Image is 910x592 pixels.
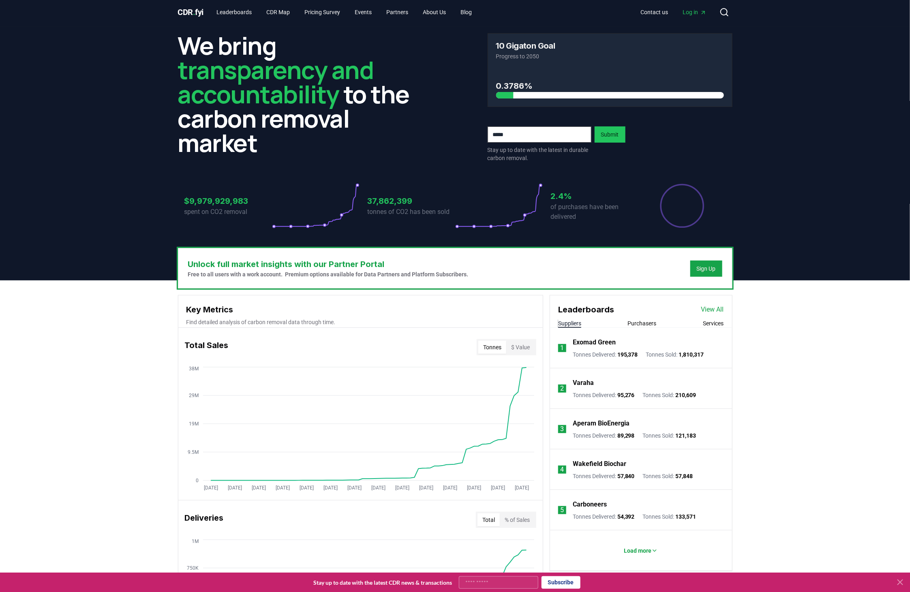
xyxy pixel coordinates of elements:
[573,378,594,388] a: Varaha
[178,53,374,111] span: transparency and accountability
[617,351,638,358] span: 195,378
[260,5,296,19] a: CDR Map
[560,424,564,434] p: 3
[643,432,696,440] p: Tonnes Sold :
[488,146,591,162] p: Stay up to date with the latest in durable carbon removal.
[188,421,198,427] tspan: 19M
[659,183,705,229] div: Percentage of sales delivered
[186,303,535,316] h3: Key Metrics
[617,392,635,398] span: 95,276
[701,305,724,314] a: View All
[368,207,455,217] p: tonnes of CO2 has been sold
[185,339,229,355] h3: Total Sales
[371,485,385,491] tspan: [DATE]
[477,513,500,526] button: Total
[560,384,564,393] p: 2
[210,5,258,19] a: Leaderboards
[496,80,724,92] h3: 0.3786%
[643,472,693,480] p: Tonnes Sold :
[186,565,198,571] tspan: 750K
[419,485,433,491] tspan: [DATE]
[573,459,626,469] a: Wakefield Biochar
[188,258,469,270] h3: Unlock full market insights with our Partner Portal
[677,5,713,19] a: Log in
[204,485,218,491] tspan: [DATE]
[228,485,242,491] tspan: [DATE]
[643,513,696,521] p: Tonnes Sold :
[348,5,378,19] a: Events
[560,465,564,474] p: 4
[188,366,198,372] tspan: 38M
[395,485,409,491] tspan: [DATE]
[703,319,724,327] button: Services
[478,341,506,354] button: Tonnes
[184,207,272,217] p: spent on CO2 removal
[323,485,338,491] tspan: [DATE]
[573,432,635,440] p: Tonnes Delivered :
[184,195,272,207] h3: $9,979,929,983
[515,485,529,491] tspan: [DATE]
[276,485,290,491] tspan: [DATE]
[178,6,204,18] a: CDR.fyi
[573,338,616,347] a: Exomad Green
[506,341,535,354] button: $ Value
[676,513,696,520] span: 133,571
[185,512,224,528] h3: Deliveries
[193,7,195,17] span: .
[573,500,607,509] a: Carboneers
[558,319,581,327] button: Suppliers
[573,513,635,521] p: Tonnes Delivered :
[595,126,625,143] button: Submit
[573,391,635,399] p: Tonnes Delivered :
[558,303,614,316] h3: Leaderboards
[186,318,535,326] p: Find detailed analysis of carbon removal data through time.
[676,392,696,398] span: 210,609
[573,419,630,428] a: Aperam BioEnergia
[679,351,704,358] span: 1,810,317
[210,5,478,19] nav: Main
[551,202,638,222] p: of purchases have been delivered
[617,432,635,439] span: 89,298
[628,319,657,327] button: Purchasers
[676,473,693,479] span: 57,848
[187,449,198,455] tspan: 9.5M
[573,350,638,359] p: Tonnes Delivered :
[454,5,478,19] a: Blog
[195,478,198,483] tspan: 0
[188,270,469,278] p: Free to all users with a work account. Premium options available for Data Partners and Platform S...
[496,52,724,60] p: Progress to 2050
[300,485,314,491] tspan: [DATE]
[624,547,651,555] p: Load more
[416,5,452,19] a: About Us
[191,539,198,544] tspan: 1M
[188,393,198,398] tspan: 29M
[617,543,664,559] button: Load more
[634,5,713,19] nav: Main
[467,485,481,491] tspan: [DATE]
[368,195,455,207] h3: 37,862,399
[347,485,362,491] tspan: [DATE]
[643,391,696,399] p: Tonnes Sold :
[496,42,555,50] h3: 10 Gigaton Goal
[573,472,635,480] p: Tonnes Delivered :
[617,513,635,520] span: 54,392
[298,5,347,19] a: Pricing Survey
[380,5,415,19] a: Partners
[560,343,564,353] p: 1
[683,8,707,16] span: Log in
[676,432,696,439] span: 121,183
[560,505,564,515] p: 5
[646,350,704,359] p: Tonnes Sold :
[178,33,423,155] h2: We bring to the carbon removal market
[634,5,675,19] a: Contact us
[491,485,505,491] tspan: [DATE]
[551,190,638,202] h3: 2.4%
[252,485,266,491] tspan: [DATE]
[697,265,716,273] a: Sign Up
